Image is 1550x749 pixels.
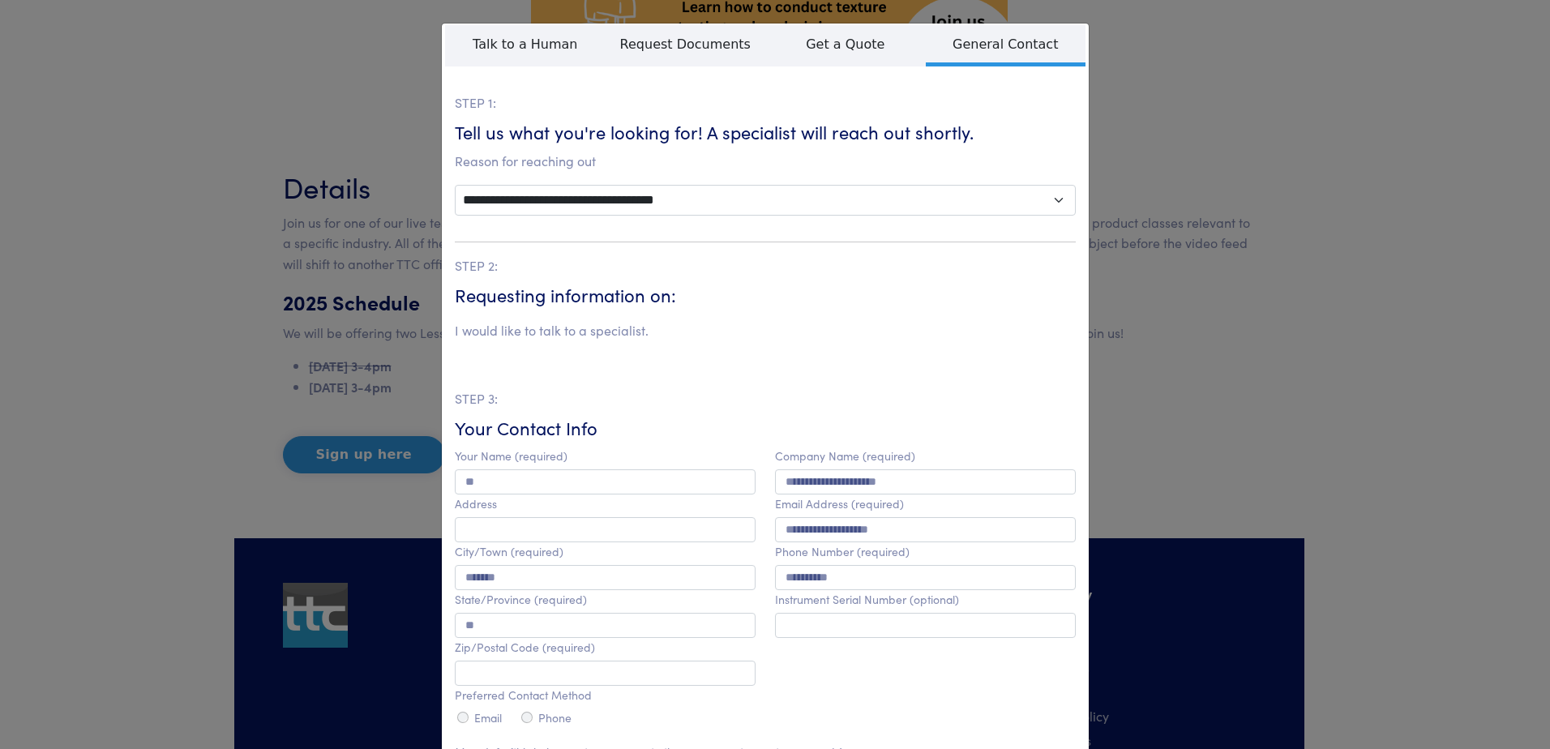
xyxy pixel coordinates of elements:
label: Email [474,711,502,725]
label: Preferred Contact Method [455,688,592,702]
p: STEP 3: [455,388,1076,409]
label: Your Name (required) [455,449,567,463]
h6: Your Contact Info [455,416,1076,441]
p: STEP 2: [455,255,1076,276]
span: General Contact [926,25,1086,66]
label: Phone [538,711,572,725]
li: I would like to talk to a specialist. [455,320,649,341]
p: STEP 1: [455,92,1076,113]
span: Request Documents [606,25,766,62]
h6: Requesting information on: [455,283,1076,308]
label: Instrument Serial Number (optional) [775,593,959,606]
label: State/Province (required) [455,593,587,606]
p: Reason for reaching out [455,151,1076,172]
label: City/Town (required) [455,545,563,559]
span: Get a Quote [765,25,926,62]
span: Talk to a Human [445,25,606,62]
label: Phone Number (required) [775,545,910,559]
label: Email Address (required) [775,497,904,511]
h6: Tell us what you're looking for! A specialist will reach out shortly. [455,120,1076,145]
label: Address [455,497,497,511]
label: Company Name (required) [775,449,915,463]
label: Zip/Postal Code (required) [455,640,595,654]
